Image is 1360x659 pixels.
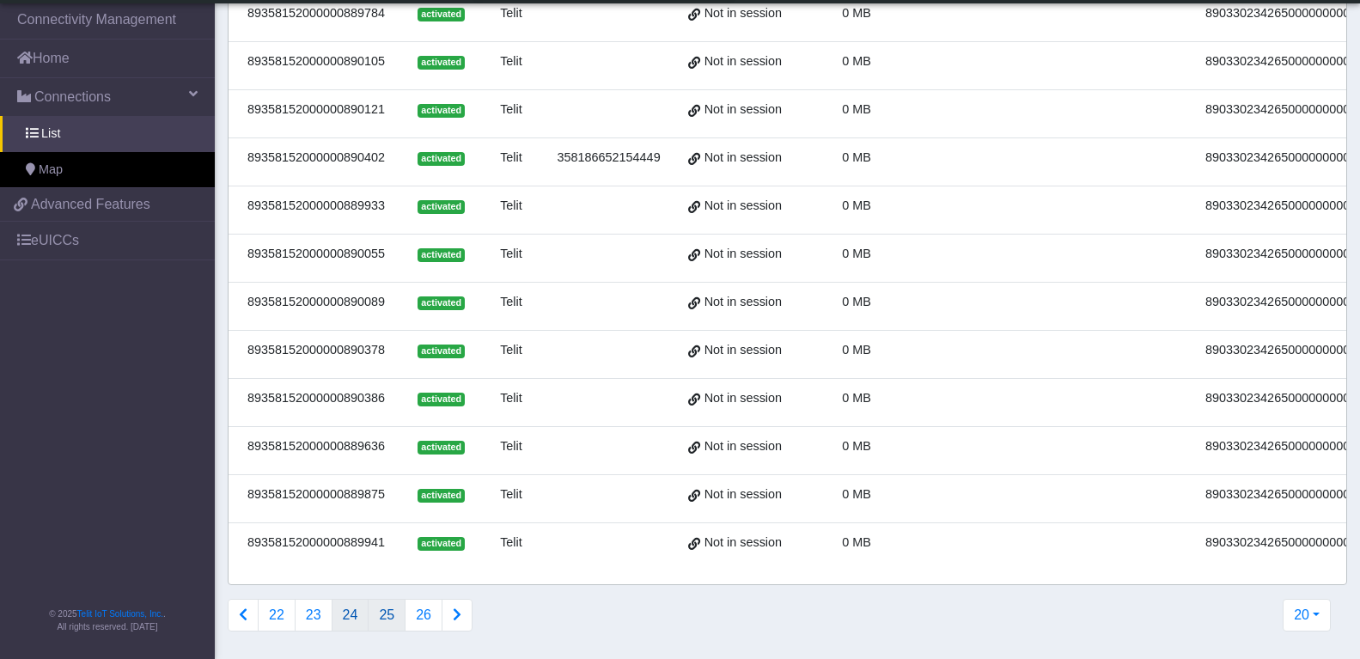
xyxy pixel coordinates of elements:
div: Telit [489,437,533,456]
span: 0 MB [842,198,871,212]
span: activated [418,8,465,21]
span: 0 MB [842,6,871,20]
span: 0 MB [842,295,871,308]
span: 0 MB [842,102,871,116]
div: 89358152000000889941 [239,534,393,552]
div: 89358152000000889784 [239,4,393,23]
span: activated [418,104,465,118]
div: Telit [489,389,533,408]
span: Not in session [704,293,782,312]
span: activated [418,248,465,262]
div: Telit [489,4,533,23]
div: 89358152000000890378 [239,341,393,360]
span: 0 MB [842,535,871,549]
button: 23 [295,599,332,632]
span: activated [418,345,465,358]
span: 0 MB [842,54,871,68]
button: 22 [258,599,296,632]
span: Not in session [704,101,782,119]
button: 25 [368,599,406,632]
div: 358186652154449 [554,149,664,168]
div: 89358152000000889933 [239,197,393,216]
nav: Connections list navigation [228,599,473,632]
div: 89358152000000890121 [239,101,393,119]
span: Not in session [704,485,782,504]
span: Not in session [704,197,782,216]
span: Not in session [704,341,782,360]
span: Not in session [704,389,782,408]
span: Advanced Features [31,194,150,215]
span: activated [418,393,465,406]
span: activated [418,152,465,166]
button: 24 [332,599,369,632]
span: 0 MB [842,391,871,405]
div: Telit [489,197,533,216]
span: 0 MB [842,487,871,501]
span: activated [418,441,465,455]
span: activated [418,56,465,70]
div: 89358152000000889636 [239,437,393,456]
button: 26 [405,599,442,632]
span: Connections [34,87,111,107]
span: Not in session [704,534,782,552]
button: 20 [1283,599,1331,632]
div: Telit [489,485,533,504]
span: Not in session [704,52,782,71]
span: activated [418,200,465,214]
div: 89358152000000889875 [239,485,393,504]
span: Map [39,161,63,180]
div: 89358152000000890105 [239,52,393,71]
span: Not in session [704,4,782,23]
span: Not in session [704,437,782,456]
div: 89358152000000890386 [239,389,393,408]
span: activated [418,296,465,310]
span: 0 MB [842,247,871,260]
div: Telit [489,52,533,71]
div: Telit [489,245,533,264]
span: Not in session [704,245,782,264]
a: Telit IoT Solutions, Inc. [77,609,163,619]
div: 89358152000000890402 [239,149,393,168]
div: Telit [489,149,533,168]
div: Telit [489,341,533,360]
span: List [41,125,60,143]
div: 89358152000000890055 [239,245,393,264]
div: Telit [489,293,533,312]
span: 0 MB [842,343,871,357]
span: 0 MB [842,150,871,164]
div: Telit [489,101,533,119]
span: activated [418,537,465,551]
span: activated [418,489,465,503]
div: 89358152000000890089 [239,293,393,312]
span: 0 MB [842,439,871,453]
div: Telit [489,534,533,552]
span: Not in session [704,149,782,168]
